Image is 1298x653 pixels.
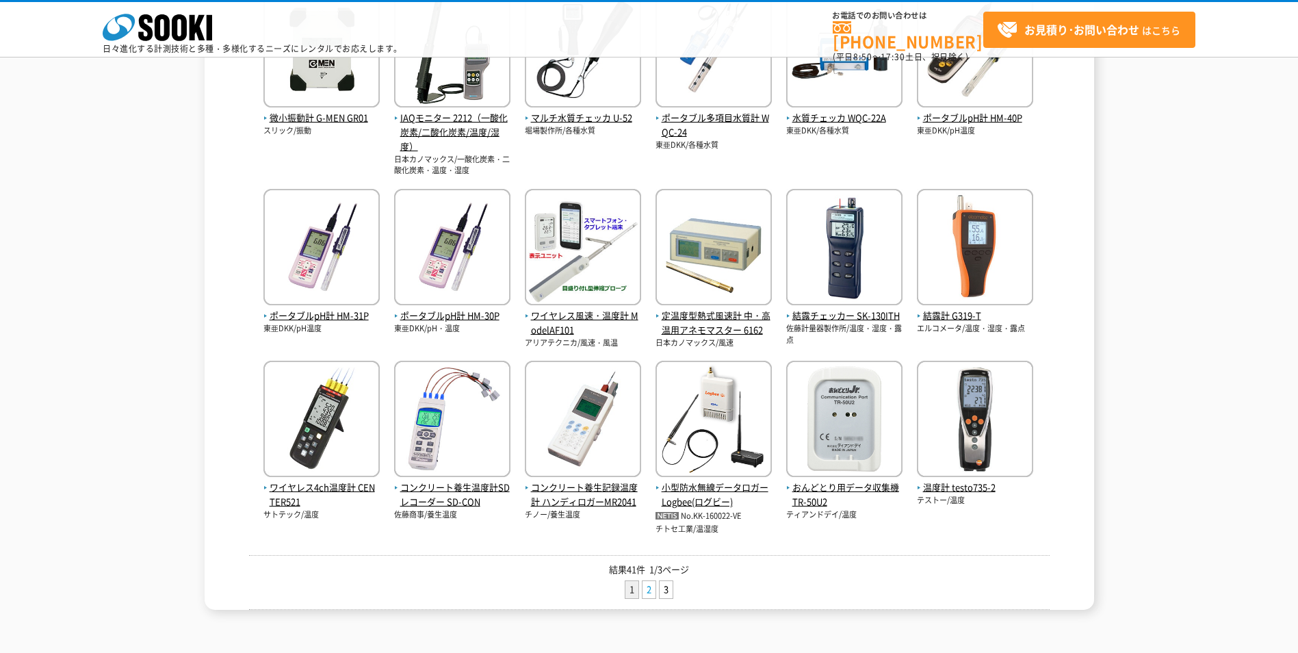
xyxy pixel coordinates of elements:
[525,481,641,509] span: コンクリート養生記録温度計 ハンディロガーMR2041
[656,509,772,524] p: No.KK-160022-VE
[394,509,510,521] p: 佐藤商事/養生温度
[525,97,641,126] a: マルチ水質チェッカ U-52
[656,111,772,140] span: ポータブル多項目水質計 WQC-24
[656,97,772,140] a: ポータブル多項目水質計 WQC-24
[786,111,903,125] span: 水質チェッカ WQC-22A
[917,495,1033,507] p: テストー/温度
[249,563,1050,577] p: 結果41件 1/3ページ
[263,323,380,335] p: 東亜DKK/pH温度
[394,189,510,309] img: HM-30P
[656,481,772,509] span: 小型防水無線データロガー Logbee(ログビー)
[525,309,641,337] span: ワイヤレス風速・温度計 ModelAF101
[394,97,510,154] a: IAQモニター 2212（一酸化炭素/二酸化炭素/温度/湿度）
[394,467,510,509] a: コンクリート養生温度計SDレコーダー SD-CON
[525,509,641,521] p: チノー/養生温度
[786,509,903,521] p: ティアンドデイ/温度
[625,580,639,599] li: 1
[786,323,903,346] p: 佐藤計量器製作所/温度・湿度・露点
[786,309,903,323] span: 結露チェッカー SK-130ITH
[917,189,1033,309] img: G319-T
[394,361,510,481] img: SD-CON
[917,467,1033,496] a: 温度計 testo735-2
[525,467,641,509] a: コンクリート養生記録温度計 ハンディロガーMR2041
[786,361,903,481] img: TR-50U2
[525,189,641,309] img: ModelAF101
[656,309,772,337] span: 定温度型熱式風速計 中・高温用アネモマスター 6162
[656,524,772,535] p: チトセ工業/温湿度
[786,189,903,309] img: SK-130ITH
[917,295,1033,324] a: 結露計 G319-T
[656,337,772,349] p: 日本カノマックス/風速
[394,481,510,509] span: コンクリート養生温度計SDレコーダー SD-CON
[394,295,510,324] a: ポータブルpH計 HM-30P
[656,361,772,481] img: Logbee(ログビー)
[263,189,380,309] img: HM-31P
[525,295,641,337] a: ワイヤレス風速・温度計 ModelAF101
[656,467,772,509] a: 小型防水無線データロガー Logbee(ログビー)
[833,51,968,63] span: (平日 ～ 土日、祝日除く)
[656,295,772,337] a: 定温度型熱式風速計 中・高温用アネモマスター 6162
[786,467,903,509] a: おんどとり用データ収集機 TR-50U2
[917,125,1033,137] p: 東亜DKK/pH温度
[786,295,903,324] a: 結露チェッカー SK-130ITH
[833,12,983,20] span: お電話でのお問い合わせは
[525,111,641,125] span: マルチ水質チェッカ U-52
[525,337,641,349] p: アリアテクニカ/風速・風温
[642,581,656,598] a: 2
[1024,21,1139,38] strong: お見積り･お問い合わせ
[917,481,1033,495] span: 温度計 testo735-2
[786,125,903,137] p: 東亜DKK/各種水質
[263,509,380,521] p: サトテック/温度
[786,97,903,126] a: 水質チェッカ WQC-22A
[917,111,1033,125] span: ポータブルpH計 HM-40P
[394,309,510,323] span: ポータブルpH計 HM-30P
[263,111,380,125] span: 微小振動計 G-MEN GR01
[656,189,772,309] img: 6162
[263,295,380,324] a: ポータブルpH計 HM-31P
[394,154,510,177] p: 日本カノマックス/一酸化炭素・二酸化炭素・温度・湿度
[881,51,905,63] span: 17:30
[263,361,380,481] img: CENTER521
[853,51,872,63] span: 8:50
[525,361,641,481] img: ハンディロガーMR2041
[263,467,380,509] a: ワイヤレス4ch温度計 CENTER521
[917,97,1033,126] a: ポータブルpH計 HM-40P
[656,140,772,151] p: 東亜DKK/各種水質
[660,581,673,598] a: 3
[917,323,1033,335] p: エルコメータ/温度・湿度・露点
[263,125,380,137] p: スリック/振動
[917,361,1033,481] img: testo735-2
[525,125,641,137] p: 堀場製作所/各種水質
[786,481,903,509] span: おんどとり用データ収集機 TR-50U2
[833,21,983,49] a: [PHONE_NUMBER]
[394,323,510,335] p: 東亜DKK/pH・温度
[917,309,1033,323] span: 結露計 G319-T
[263,97,380,126] a: 微小振動計 G-MEN GR01
[263,481,380,509] span: ワイヤレス4ch温度計 CENTER521
[997,20,1180,40] span: はこちら
[983,12,1195,48] a: お見積り･お問い合わせはこちら
[263,309,380,323] span: ポータブルpH計 HM-31P
[394,111,510,153] span: IAQモニター 2212（一酸化炭素/二酸化炭素/温度/湿度）
[103,44,402,53] p: 日々進化する計測技術と多種・多様化するニーズにレンタルでお応えします。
